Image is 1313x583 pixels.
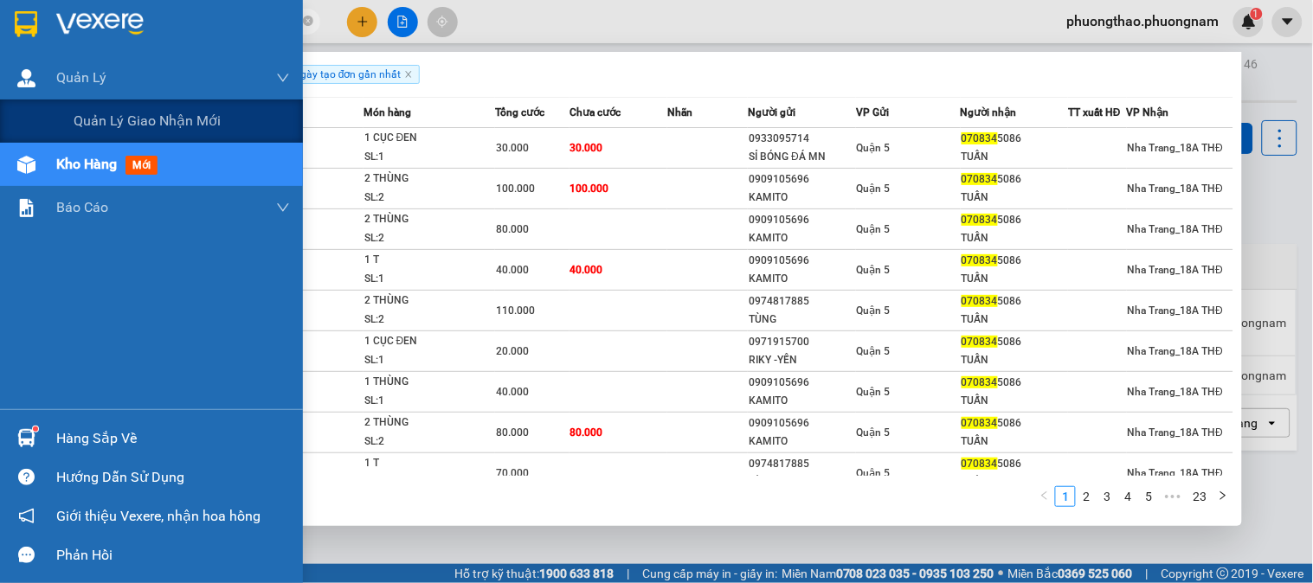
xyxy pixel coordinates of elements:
span: Quận 5 [857,304,891,317]
span: 30.000 [496,142,529,154]
li: 2 [1076,486,1097,507]
div: SL: 2 [364,311,494,330]
div: 1 CỤC ĐEN [364,332,494,351]
span: 30.000 [570,142,603,154]
span: 40.000 [496,386,529,398]
div: 5086 [962,170,1068,189]
button: right [1213,486,1233,507]
span: Nha Trang_18A THĐ [1128,264,1224,276]
span: 070834 [962,295,998,307]
span: Kho hàng [56,156,117,172]
div: SL: 2 [364,229,494,248]
span: down [276,201,290,215]
span: 070834 [962,376,998,388]
div: 0909105696 [749,252,855,270]
div: TÙNG [749,311,855,329]
button: left [1034,486,1055,507]
div: 1 T [364,454,494,473]
div: TUẤN [962,148,1068,166]
span: ••• [1159,486,1187,507]
b: [DOMAIN_NAME] [145,66,238,80]
span: mới [126,156,158,175]
div: 0974817885 [749,455,855,473]
span: Người gửi [748,106,795,119]
div: TÙNG [749,473,855,491]
img: logo.jpg [188,22,229,63]
span: right [1218,490,1228,501]
div: 0909105696 [749,211,855,229]
div: Hướng dẫn sử dụng [56,464,290,490]
div: 5086 [962,211,1068,229]
span: Nha Trang_18A THĐ [1128,183,1224,195]
li: 23 [1187,486,1213,507]
span: Tổng cước [495,106,544,119]
div: 2 THÙNG [364,210,494,229]
span: 20.000 [496,345,529,357]
div: SL: 1 [364,270,494,289]
div: 0974817885 [749,292,855,311]
span: 80.000 [496,426,529,439]
span: Quận 5 [857,264,891,276]
span: 070834 [962,132,998,144]
div: RIKY -YẾN [749,351,855,369]
div: 1 T [364,251,494,270]
b: Gửi khách hàng [106,25,171,106]
span: Nha Trang_18A THĐ [1128,345,1224,357]
span: Nha Trang_18A THĐ [1128,142,1224,154]
span: Chưa cước [570,106,621,119]
div: TUẤN [962,392,1068,410]
div: 2 THÙNG [364,170,494,189]
div: 2 THÙNG [364,413,494,432]
span: Quận 5 [857,183,891,195]
span: Quận 5 [857,386,891,398]
div: 5086 [962,333,1068,351]
div: TUẤN [962,229,1068,247]
img: warehouse-icon [17,156,35,174]
span: Quận 5 [857,467,891,479]
span: 80.000 [496,223,529,235]
span: notification [18,508,35,524]
a: 3 [1097,487,1117,506]
div: SL: 1 [364,392,494,411]
li: Next 5 Pages [1159,486,1187,507]
span: 100.000 [570,183,609,195]
div: SL: 1 [364,473,494,492]
div: SL: 1 [364,148,494,167]
a: 2 [1077,487,1096,506]
div: TUẤN [962,311,1068,329]
span: 070834 [962,173,998,185]
div: KAMITO [749,392,855,410]
span: 40.000 [496,264,529,276]
div: 5086 [962,252,1068,270]
span: TT xuất HĐ [1068,106,1121,119]
span: Giới thiệu Vexere, nhận hoa hồng [56,505,261,527]
img: logo-vxr [15,11,37,37]
span: 110.000 [496,304,535,317]
div: 0909105696 [749,374,855,392]
span: Quản lý giao nhận mới [74,110,221,131]
div: TUẤN [962,473,1068,491]
div: SL: 2 [364,189,494,208]
li: Previous Page [1034,486,1055,507]
div: 1 THÙNG [364,373,494,392]
a: 23 [1187,487,1212,506]
span: Quận 5 [857,426,891,439]
span: 070834 [962,254,998,266]
span: down [276,71,290,85]
div: 0933095714 [749,130,855,148]
span: 80.000 [570,426,603,439]
div: SỈ BÓNG ĐÁ MN [749,148,855,166]
li: 5 [1138,486,1159,507]
div: TUẤN [962,432,1068,451]
span: 070834 [962,417,998,429]
span: 40.000 [570,264,603,276]
div: 5086 [962,130,1068,148]
div: 0909105696 [749,414,855,432]
a: 1 [1056,487,1075,506]
div: SL: 1 [364,351,494,370]
span: Quận 5 [857,223,891,235]
span: Quận 5 [857,142,891,154]
span: Nhãn [667,106,692,119]
span: Nha Trang_18A THĐ [1128,426,1224,439]
div: 5086 [962,292,1068,311]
